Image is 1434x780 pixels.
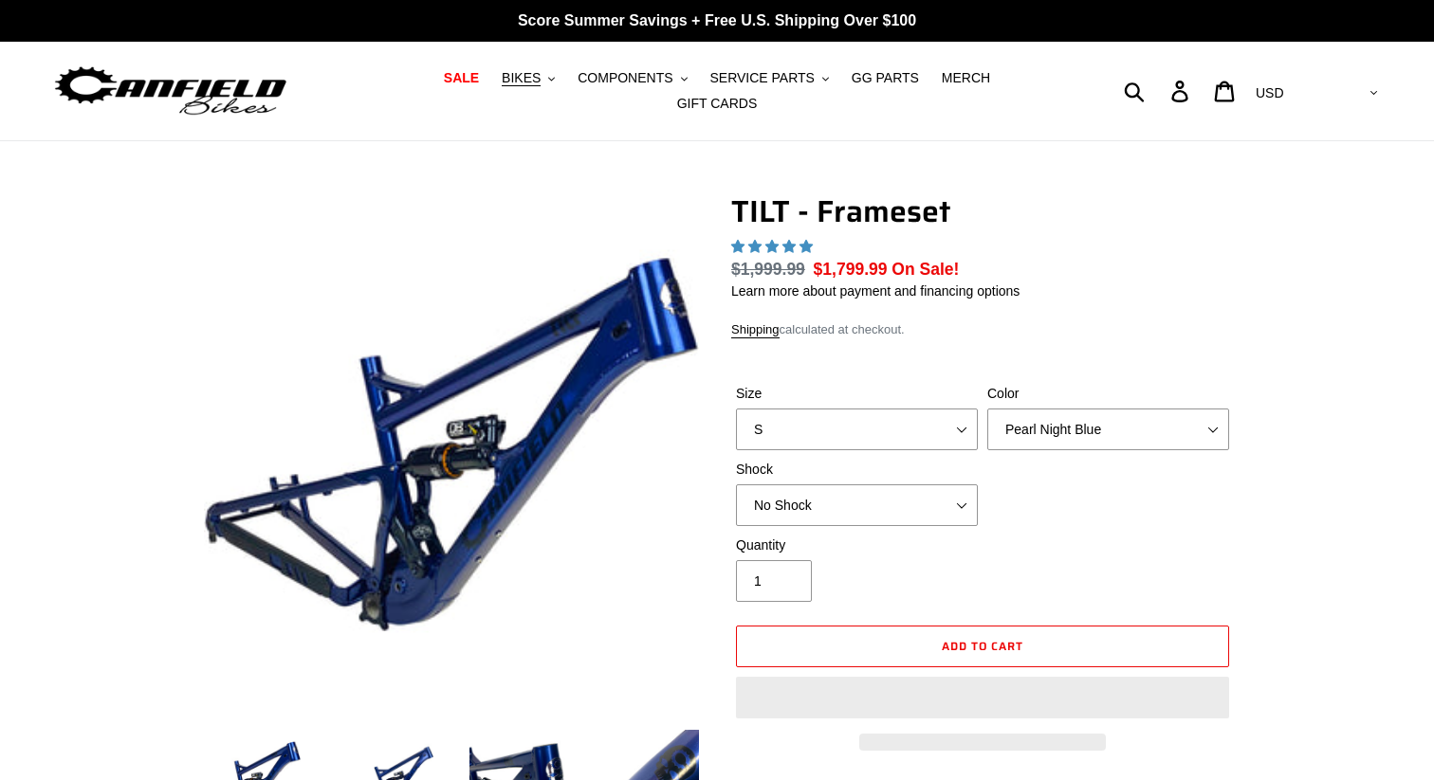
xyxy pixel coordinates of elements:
[204,197,699,692] img: TILT - Frameset
[52,62,289,121] img: Canfield Bikes
[932,65,1000,91] a: MERCH
[736,384,978,404] label: Size
[852,70,919,86] span: GG PARTS
[578,70,672,86] span: COMPONENTS
[736,460,978,480] label: Shock
[942,70,990,86] span: MERCH
[502,70,541,86] span: BIKES
[731,239,817,254] span: 5.00 stars
[700,65,837,91] button: SERVICE PARTS
[942,637,1023,655] span: Add to cart
[444,70,479,86] span: SALE
[736,535,978,555] label: Quantity
[892,257,959,281] span: On Sale!
[1134,70,1183,112] input: Search
[492,65,564,91] button: BIKES
[731,260,805,279] s: $1,999.99
[434,65,488,91] a: SALE
[668,91,767,117] a: GIFT CARDS
[987,384,1229,404] label: Color
[731,320,1234,339] div: calculated at checkout.
[731,193,1234,229] h1: TILT - Frameset
[842,65,928,91] a: GG PARTS
[709,70,814,86] span: SERVICE PARTS
[568,65,696,91] button: COMPONENTS
[677,96,758,112] span: GIFT CARDS
[731,322,780,338] a: Shipping
[814,260,888,279] span: $1,799.99
[736,626,1229,667] button: Add to cart
[731,283,1020,299] a: Learn more about payment and financing options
